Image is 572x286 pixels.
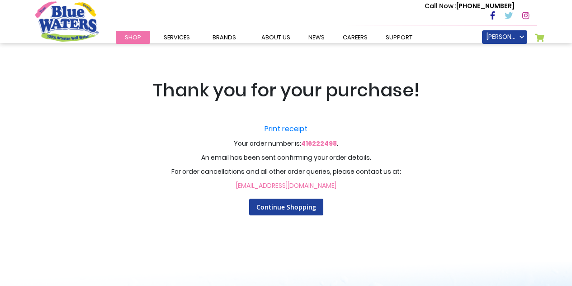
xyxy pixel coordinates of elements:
[35,1,99,41] a: store logo
[9,124,563,134] a: Print receipt
[9,167,563,176] p: For order cancellations and all other order queries, please contact us at:
[236,181,336,190] a: [EMAIL_ADDRESS][DOMAIN_NAME]
[125,33,141,42] span: Shop
[482,30,527,44] a: [PERSON_NAME]
[425,1,456,10] span: Call Now :
[9,153,563,162] p: An email has been sent confirming your order details.
[252,31,299,44] a: about us
[377,31,421,44] a: support
[153,77,420,103] span: Thank you for your purchase!
[164,33,190,42] span: Services
[301,139,337,148] a: 416222498
[334,31,377,44] a: careers
[213,33,236,42] span: Brands
[425,1,515,11] p: [PHONE_NUMBER]
[299,31,334,44] a: News
[9,119,563,148] p: Your order number is: .
[249,199,323,215] a: Continue Shopping
[256,203,316,211] span: Continue Shopping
